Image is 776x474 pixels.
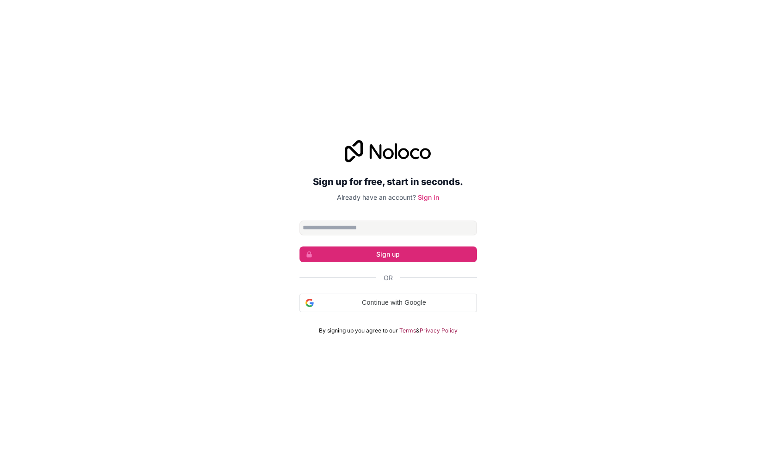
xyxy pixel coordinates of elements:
[337,193,416,201] span: Already have an account?
[299,221,477,235] input: Email address
[299,246,477,262] button: Sign up
[418,193,439,201] a: Sign in
[318,298,471,308] span: Continue with Google
[384,273,393,283] span: Or
[416,327,420,334] span: &
[299,173,477,190] h2: Sign up for free, start in seconds.
[420,327,458,334] a: Privacy Policy
[319,327,398,334] span: By signing up you agree to our
[399,327,416,334] a: Terms
[299,294,477,312] div: Continue with Google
